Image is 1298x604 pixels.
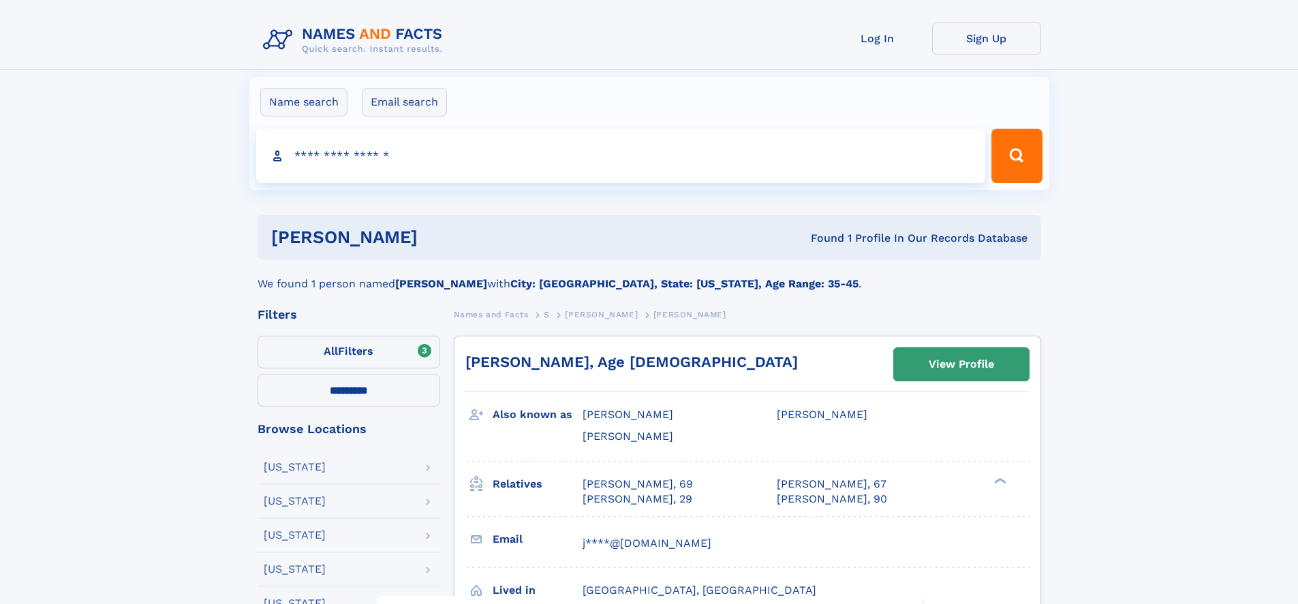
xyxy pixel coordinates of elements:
[565,310,638,319] span: [PERSON_NAME]
[454,306,529,323] a: Names and Facts
[493,473,583,496] h3: Relatives
[465,353,798,370] a: [PERSON_NAME], Age [DEMOGRAPHIC_DATA]
[565,306,638,323] a: [PERSON_NAME]
[653,310,726,319] span: [PERSON_NAME]
[258,308,440,321] div: Filters
[324,345,338,357] span: All
[271,229,615,246] h1: [PERSON_NAME]
[258,423,440,435] div: Browse Locations
[777,408,867,421] span: [PERSON_NAME]
[777,477,886,492] a: [PERSON_NAME], 67
[264,564,326,575] div: [US_STATE]
[264,530,326,541] div: [US_STATE]
[260,88,347,116] label: Name search
[493,403,583,426] h3: Also known as
[583,477,693,492] a: [PERSON_NAME], 69
[932,22,1041,55] a: Sign Up
[544,310,550,319] span: S
[991,476,1007,485] div: ❯
[823,22,932,55] a: Log In
[258,22,454,59] img: Logo Names and Facts
[991,129,1042,183] button: Search Button
[264,496,326,507] div: [US_STATE]
[929,349,994,380] div: View Profile
[583,584,816,597] span: [GEOGRAPHIC_DATA], [GEOGRAPHIC_DATA]
[264,462,326,473] div: [US_STATE]
[493,579,583,602] h3: Lived in
[583,430,673,443] span: [PERSON_NAME]
[583,408,673,421] span: [PERSON_NAME]
[583,492,692,507] a: [PERSON_NAME], 29
[777,492,887,507] a: [PERSON_NAME], 90
[510,277,859,290] b: City: [GEOGRAPHIC_DATA], State: [US_STATE], Age Range: 35-45
[256,129,986,183] input: search input
[362,88,447,116] label: Email search
[544,306,550,323] a: S
[258,336,440,368] label: Filters
[614,231,1027,246] div: Found 1 Profile In Our Records Database
[258,259,1041,292] div: We found 1 person named with .
[894,348,1029,381] a: View Profile
[493,528,583,551] h3: Email
[395,277,487,290] b: [PERSON_NAME]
